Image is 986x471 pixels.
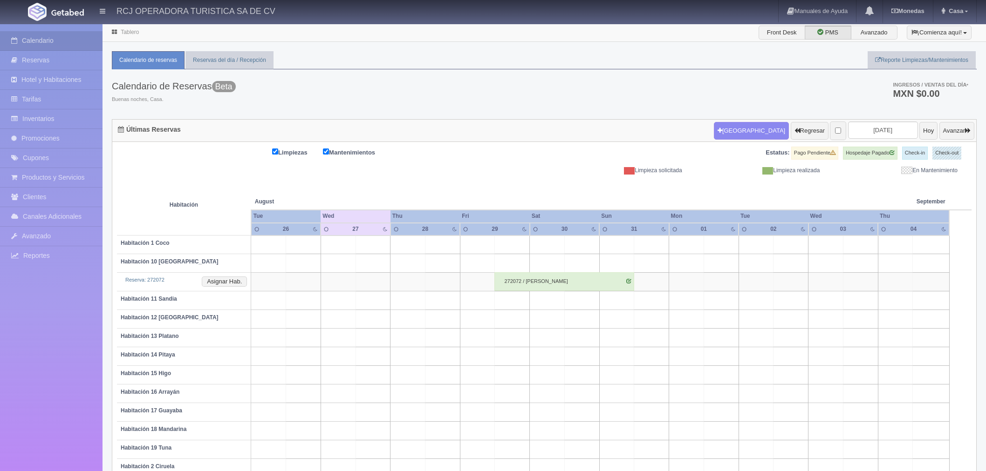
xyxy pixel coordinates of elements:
[321,210,390,222] th: Wed
[714,122,789,140] button: [GEOGRAPHIC_DATA]
[390,210,460,222] th: Thu
[907,26,972,40] button: ¡Comienza aquí!
[121,426,186,432] b: Habitación 18 Mandarina
[805,26,851,40] label: PMS
[121,444,171,451] b: Habitación 19 Tuna
[917,198,945,206] span: September
[891,7,924,14] b: Monedas
[878,210,949,222] th: Thu
[669,210,739,222] th: Mon
[121,351,175,358] b: Habitación 14 Pitaya
[121,29,139,35] a: Tablero
[763,225,784,233] div: 02
[808,210,878,222] th: Wed
[121,463,174,470] b: Habitación 2 Ciruela
[939,122,974,140] button: Avanzar
[251,210,321,222] th: Tue
[946,7,963,14] span: Casa
[255,198,387,206] span: August
[484,225,506,233] div: 29
[121,296,177,302] b: Habitación 11 Sandia
[121,333,179,339] b: Habitación 13 Platano
[275,225,296,233] div: 26
[843,147,897,160] label: Hospedaje Pagado
[919,122,938,140] button: Hoy
[599,210,669,222] th: Sun
[28,3,47,21] img: Getabed
[902,147,928,160] label: Check-in
[868,51,976,69] a: Reporte Limpiezas/Mantenimientos
[202,276,247,287] button: Asignar Hab.
[112,51,185,69] a: Calendario de reservas
[121,240,170,246] b: Habitación 1 Coco
[530,210,599,222] th: Sat
[116,5,275,16] h4: RCJ OPERADORA TURISTICA SA DE CV
[323,148,329,155] input: Mantenimientos
[893,82,968,87] span: Ingresos / Ventas del día
[121,314,219,321] b: Habitación 12 [GEOGRAPHIC_DATA]
[739,210,808,222] th: Tue
[121,258,219,265] b: Habitación 10 [GEOGRAPHIC_DATA]
[827,167,965,175] div: En Mantenimiento
[689,167,827,175] div: Limpieza realizada
[903,225,925,233] div: 04
[170,202,198,208] strong: Habitación
[693,225,714,233] div: 01
[345,225,366,233] div: 27
[121,407,182,414] b: Habitación 17 Guayaba
[212,81,236,92] span: Beta
[759,26,805,40] label: Front Desk
[623,225,645,233] div: 31
[118,126,181,133] h4: Últimas Reservas
[112,96,236,103] span: Buenas noches, Casa.
[832,225,854,233] div: 03
[851,26,897,40] label: Avanzado
[551,167,689,175] div: Limpieza solicitada
[272,147,322,157] label: Limpiezas
[272,148,278,155] input: Limpiezas
[460,210,529,222] th: Fri
[121,389,179,395] b: Habitación 16 Arrayán
[893,89,968,98] h3: MXN $0.00
[51,9,84,16] img: Getabed
[554,225,575,233] div: 30
[791,147,838,160] label: Pago Pendiente
[766,148,789,157] label: Estatus:
[414,225,436,233] div: 28
[121,370,171,377] b: Habitación 15 Higo
[791,122,829,140] button: Regresar
[112,81,236,91] h3: Calendario de Reservas
[932,147,961,160] label: Check-out
[494,272,634,291] div: 272072 / [PERSON_NAME]
[125,277,164,283] a: Reserva: 272072
[185,51,274,69] a: Reservas del día / Recepción
[323,147,389,157] label: Mantenimientos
